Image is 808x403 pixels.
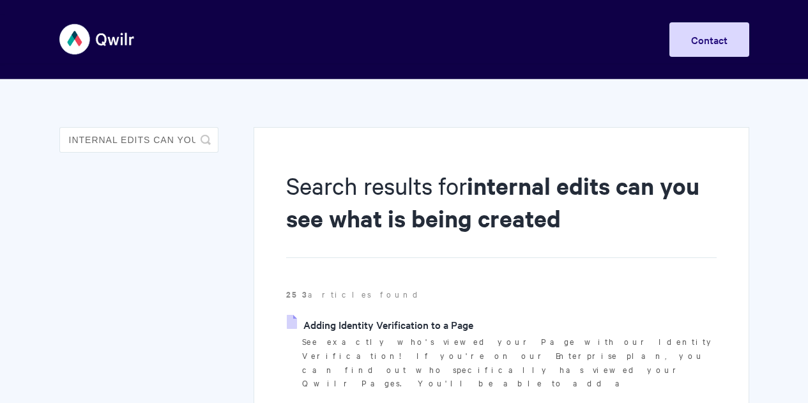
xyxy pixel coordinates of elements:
p: articles found [286,287,716,301]
a: Contact [669,22,749,57]
h1: Search results for [286,169,716,258]
strong: 253 [286,288,308,300]
input: Search [59,127,218,153]
p: See exactly who's viewed your Page with our Identity Verification! If you're on our Enterprise pl... [302,335,716,390]
a: Adding Identity Verification to a Page [287,315,473,334]
img: Qwilr Help Center [59,15,135,63]
strong: internal edits can you see what is being created [286,170,699,234]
